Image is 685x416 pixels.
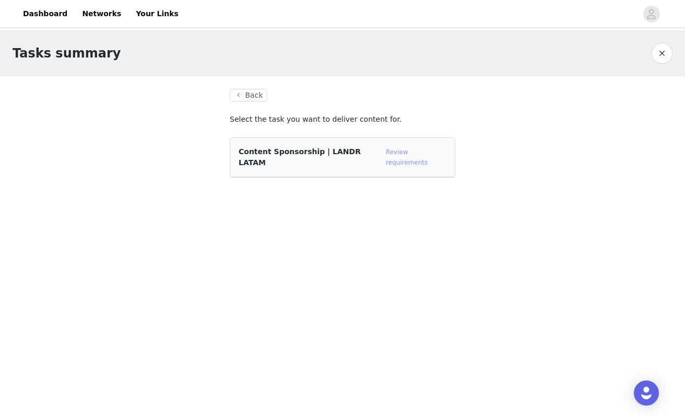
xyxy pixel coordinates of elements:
a: Dashboard [17,2,74,26]
div: avatar [646,6,656,22]
h1: Tasks summary [13,44,121,63]
div: Open Intercom Messenger [634,380,659,406]
button: Back [230,89,267,101]
a: Review requirements [386,148,428,166]
span: Content Sponsorship | LANDR LATAM [239,147,361,167]
p: Select the task you want to deliver content for. [230,114,455,125]
a: Your Links [129,2,185,26]
a: Networks [76,2,127,26]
